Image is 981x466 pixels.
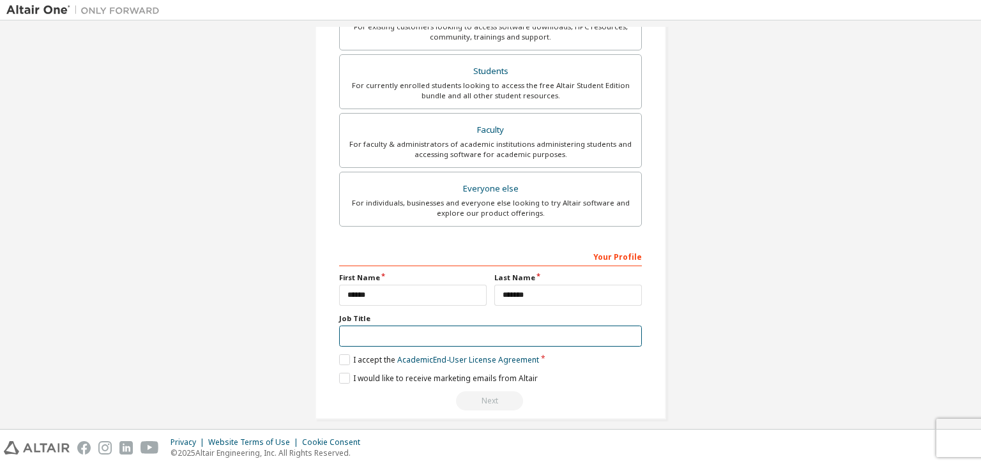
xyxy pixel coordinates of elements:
[339,391,642,410] div: Read and acccept EULA to continue
[208,437,302,447] div: Website Terms of Use
[347,180,634,198] div: Everyone else
[171,447,368,458] p: © 2025 Altair Engineering, Inc. All Rights Reserved.
[347,121,634,139] div: Faculty
[171,437,208,447] div: Privacy
[339,373,538,384] label: I would like to receive marketing emails from Altair
[339,313,642,324] label: Job Title
[397,354,539,365] a: Academic End-User License Agreement
[77,441,91,455] img: facebook.svg
[339,273,487,283] label: First Name
[347,139,634,160] div: For faculty & administrators of academic institutions administering students and accessing softwa...
[302,437,368,447] div: Cookie Consent
[347,22,634,42] div: For existing customers looking to access software downloads, HPC resources, community, trainings ...
[347,63,634,80] div: Students
[339,354,539,365] label: I accept the
[4,441,70,455] img: altair_logo.svg
[98,441,112,455] img: instagram.svg
[494,273,642,283] label: Last Name
[141,441,159,455] img: youtube.svg
[347,198,634,218] div: For individuals, businesses and everyone else looking to try Altair software and explore our prod...
[347,80,634,101] div: For currently enrolled students looking to access the free Altair Student Edition bundle and all ...
[119,441,133,455] img: linkedin.svg
[339,246,642,266] div: Your Profile
[6,4,166,17] img: Altair One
